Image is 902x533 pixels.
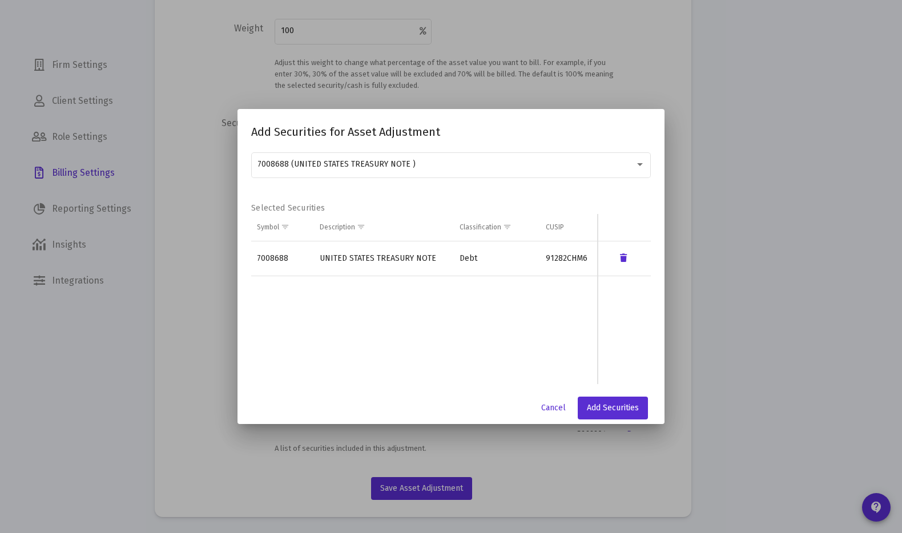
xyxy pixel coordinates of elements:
[532,397,575,419] button: Cancel
[251,241,314,276] td: 7008688
[251,214,314,241] td: Column Symbol
[540,241,598,276] td: 91282CHM6
[357,223,365,231] span: Show filter options for column 'Description'
[257,223,279,232] div: Symbol
[314,241,454,276] td: UNITED STATES TREASURY NOTE
[257,159,416,169] span: 7008688 (UNITED STATES TREASURY NOTE )
[314,214,454,241] td: Column Description
[460,223,501,232] div: Classification
[540,214,598,241] td: Column CUSIP
[546,223,564,232] div: CUSIP
[251,203,325,213] span: Selected Securities
[578,397,648,419] button: Add Securities
[587,403,639,413] span: Add Securities
[281,223,289,231] span: Show filter options for column 'Symbol'
[541,403,566,413] span: Cancel
[251,123,651,141] h2: Add Securities for Asset Adjustment
[320,223,355,232] div: Description
[454,214,540,241] td: Column Classification
[503,223,512,231] span: Show filter options for column 'Classification'
[251,214,651,385] div: Data grid
[460,253,534,264] div: Debt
